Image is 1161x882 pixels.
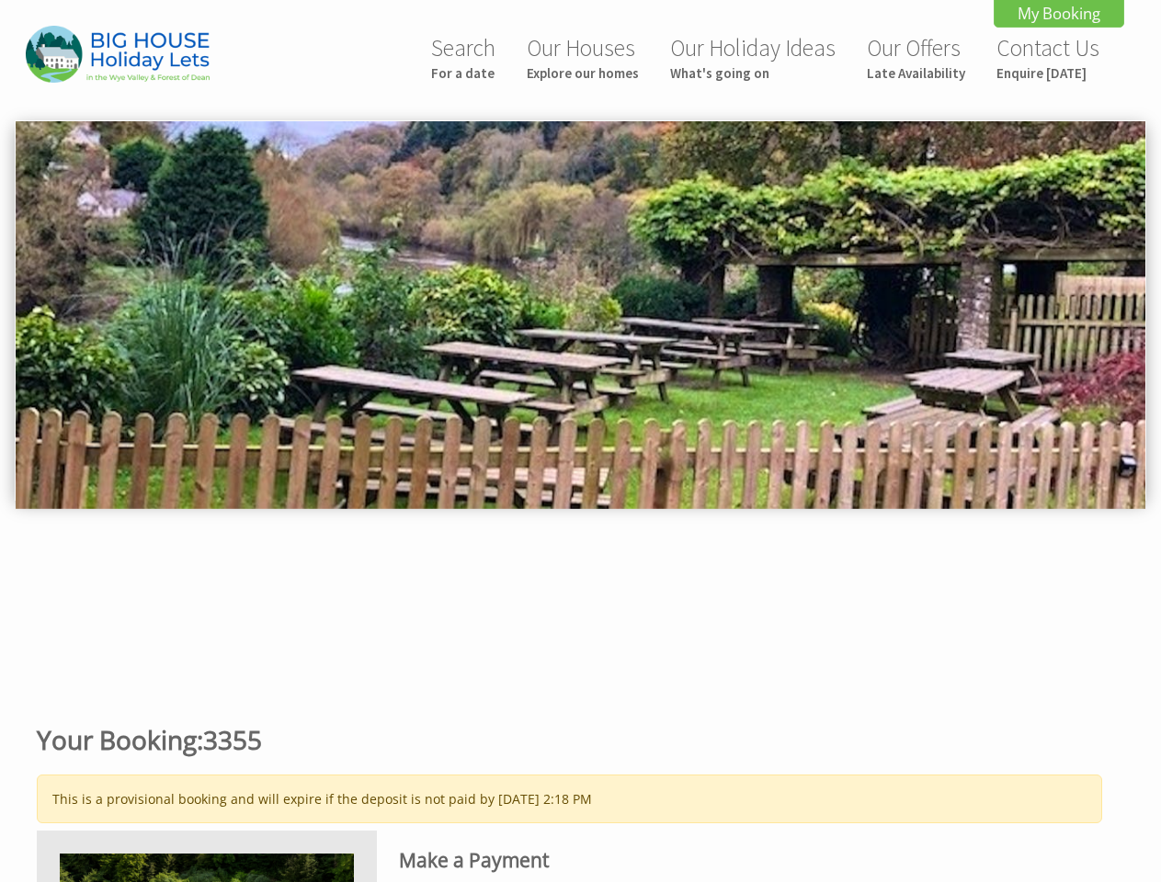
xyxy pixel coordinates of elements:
[996,33,1099,82] a: Contact UsEnquire [DATE]
[26,26,210,82] img: Big House Holiday Lets
[996,64,1099,82] small: Enquire [DATE]
[11,553,1150,691] iframe: Customer reviews powered by Trustpilot
[37,775,1102,823] div: This is a provisional booking and will expire if the deposit is not paid by [DATE] 2:18 PM
[399,847,1087,873] h2: Make a Payment
[670,33,836,82] a: Our Holiday IdeasWhat's going on
[527,64,639,82] small: Explore our homes
[670,64,836,82] small: What's going on
[867,64,965,82] small: Late Availability
[867,33,965,82] a: Our OffersLate Availability
[37,722,203,757] a: Your Booking:
[431,33,495,82] a: SearchFor a date
[37,722,1102,757] h1: 3355
[431,64,495,82] small: For a date
[527,33,639,82] a: Our HousesExplore our homes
